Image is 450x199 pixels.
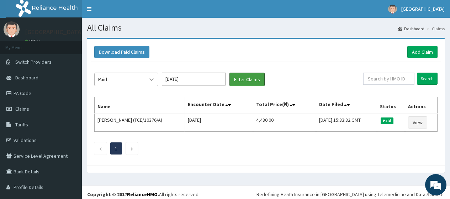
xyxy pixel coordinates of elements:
span: Claims [15,106,29,112]
img: User Image [4,21,20,37]
a: Online [25,39,42,44]
th: Total Price(₦) [253,97,316,114]
span: Switch Providers [15,59,52,65]
a: View [408,116,427,129]
a: Next page [130,145,133,152]
li: Claims [425,26,445,32]
button: Download Paid Claims [94,46,149,58]
a: Page 1 is your current page [115,145,117,152]
th: Name [95,97,185,114]
input: Select Month and Year [162,73,226,85]
td: [DATE] [185,113,253,132]
a: Previous page [99,145,102,152]
div: Redefining Heath Insurance in [GEOGRAPHIC_DATA] using Telemedicine and Data Science! [256,191,445,198]
th: Actions [405,97,438,114]
td: 4,480.00 [253,113,316,132]
a: Dashboard [398,26,424,32]
span: Paid [381,117,393,124]
h1: All Claims [87,23,445,32]
span: Dashboard [15,74,38,81]
input: Search by HMO ID [363,73,414,85]
th: Date Filed [316,97,377,114]
td: [PERSON_NAME] (TCE/10376/A) [95,113,185,132]
strong: Copyright © 2017 . [87,191,159,198]
img: User Image [388,5,397,14]
p: [GEOGRAPHIC_DATA] [25,29,84,35]
a: RelianceHMO [127,191,158,198]
span: We're online! [41,56,98,128]
span: [GEOGRAPHIC_DATA] [401,6,445,12]
th: Status [377,97,405,114]
div: Chat with us now [37,40,120,49]
th: Encounter Date [185,97,253,114]
div: Paid [98,76,107,83]
a: Add Claim [407,46,438,58]
img: d_794563401_company_1708531726252_794563401 [13,36,29,53]
td: [DATE] 15:33:32 GMT [316,113,377,132]
button: Filter Claims [229,73,265,86]
textarea: Type your message and hit 'Enter' [4,127,136,152]
div: Minimize live chat window [117,4,134,21]
input: Search [417,73,438,85]
span: Tariffs [15,121,28,128]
